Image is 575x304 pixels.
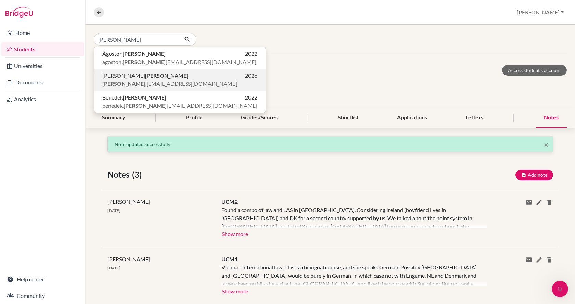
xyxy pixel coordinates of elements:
[221,198,238,205] span: UCM2
[1,273,84,286] a: Help center
[233,108,286,128] div: Grades/Scores
[102,50,166,58] span: Ágoston
[221,263,477,286] div: Vienna - international law. This is a bilingual course, and she speaks German. Possibly [GEOGRAPH...
[94,108,133,128] div: Summary
[514,6,567,19] button: [PERSON_NAME]
[46,114,91,122] h2: No messages
[132,169,144,181] span: (3)
[123,50,166,57] b: [PERSON_NAME]
[107,256,150,262] span: [PERSON_NAME]
[115,141,546,148] p: Note updated successfully
[1,92,84,106] a: Analytics
[178,108,211,128] div: Profile
[1,289,84,303] a: Community
[502,65,567,76] a: Access student's account
[221,286,248,296] button: Show more
[102,80,145,87] b: [PERSON_NAME]
[544,140,549,149] span: ×
[91,213,137,241] button: Help
[94,91,266,113] button: Benedek[PERSON_NAME]2022benedek.[PERSON_NAME][EMAIL_ADDRESS][DOMAIN_NAME]
[102,80,237,88] span: .[EMAIL_ADDRESS][DOMAIN_NAME]
[552,281,568,297] iframe: Intercom live chat
[46,213,91,241] button: Messages
[102,71,188,80] span: [PERSON_NAME]
[102,93,166,102] span: Benedek
[108,230,119,235] span: Help
[107,169,132,181] span: Notes
[94,33,179,46] input: Find student by name...
[221,228,248,238] button: Show more
[515,170,553,180] button: Add note
[1,76,84,89] a: Documents
[1,59,84,73] a: Universities
[245,93,257,102] span: 2022
[120,3,132,15] div: Close
[245,50,257,58] span: 2022
[5,7,33,18] img: Bridge-U
[102,58,256,66] span: agoston. [EMAIL_ADDRESS][DOMAIN_NAME]
[94,69,266,91] button: [PERSON_NAME][PERSON_NAME]2026[PERSON_NAME].[EMAIL_ADDRESS][DOMAIN_NAME]
[94,47,266,69] button: Ágoston[PERSON_NAME]2022agoston.[PERSON_NAME][EMAIL_ADDRESS][DOMAIN_NAME]
[51,3,88,15] h1: Messages
[55,230,81,235] span: Messages
[123,58,166,65] b: [PERSON_NAME]
[123,94,166,101] b: [PERSON_NAME]
[544,141,549,149] button: Close
[102,102,257,110] span: benedek. [EMAIL_ADDRESS][DOMAIN_NAME]
[36,193,101,206] button: Browse for help
[16,230,30,235] span: Home
[107,208,120,213] span: [DATE]
[221,256,238,262] span: UCM1
[457,108,491,128] div: Letters
[389,108,435,128] div: Applications
[1,26,84,40] a: Home
[107,198,150,205] span: [PERSON_NAME]
[107,265,120,270] span: [DATE]
[536,108,567,128] div: Notes
[221,206,477,228] div: Found a combo of law and LAS in [GEOGRAPHIC_DATA]. Considering Ireland (boyfriend lives in [GEOGR...
[16,129,122,135] span: Messages from the team will be shown here
[124,102,167,109] b: [PERSON_NAME]
[1,42,84,56] a: Students
[330,108,367,128] div: Shortlist
[145,72,188,79] b: [PERSON_NAME]
[245,71,257,80] span: 2026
